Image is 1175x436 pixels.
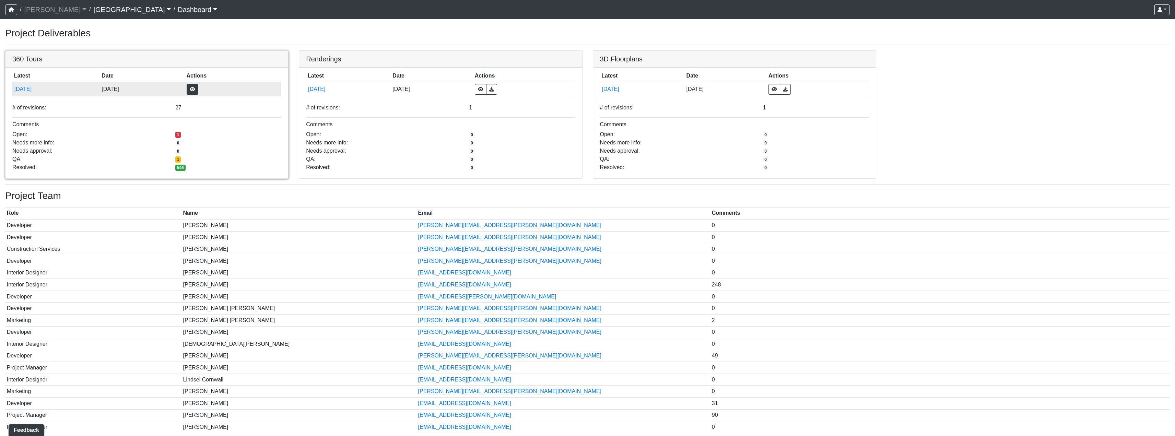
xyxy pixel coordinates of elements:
[181,314,416,326] td: [PERSON_NAME] [PERSON_NAME]
[17,3,24,16] span: /
[181,386,416,398] td: [PERSON_NAME]
[181,326,416,338] td: [PERSON_NAME]
[306,82,391,96] td: etrfaHZ9L87rAQWQHhQgrU
[710,338,1170,350] td: 0
[181,303,416,315] td: [PERSON_NAME] [PERSON_NAME]
[5,267,181,279] td: Interior Designer
[181,208,416,220] th: Name
[5,243,181,255] td: Construction Services
[710,243,1170,255] td: 0
[710,303,1170,315] td: 0
[5,27,1170,39] h3: Project Deliverables
[181,255,416,267] td: [PERSON_NAME]
[710,374,1170,386] td: 0
[418,222,601,228] a: [PERSON_NAME][EMAIL_ADDRESS][PERSON_NAME][DOMAIN_NAME]
[5,291,181,303] td: Developer
[710,421,1170,433] td: 0
[418,270,511,275] a: [EMAIL_ADDRESS][DOMAIN_NAME]
[418,341,511,347] a: [EMAIL_ADDRESS][DOMAIN_NAME]
[5,303,181,315] td: Developer
[418,377,511,382] a: [EMAIL_ADDRESS][DOMAIN_NAME]
[5,314,181,326] td: Marketing
[5,374,181,386] td: Interior Designer
[5,362,181,374] td: Project Manager
[418,317,601,323] a: [PERSON_NAME][EMAIL_ADDRESS][PERSON_NAME][DOMAIN_NAME]
[5,422,46,436] iframe: Ybug feedback widget
[93,3,171,16] a: [GEOGRAPHIC_DATA]
[181,267,416,279] td: [PERSON_NAME]
[710,255,1170,267] td: 0
[5,398,181,410] td: Developer
[418,412,511,418] a: [EMAIL_ADDRESS][DOMAIN_NAME]
[5,326,181,338] td: Developer
[181,374,416,386] td: Lindsei Cornwall
[178,3,217,16] a: Dashboard
[5,255,181,267] td: Developer
[86,3,93,16] span: /
[418,282,511,287] a: [EMAIL_ADDRESS][DOMAIN_NAME]
[418,234,601,240] a: [PERSON_NAME][EMAIL_ADDRESS][PERSON_NAME][DOMAIN_NAME]
[600,82,685,96] td: wY9WFftzMbLk77coKQPAQG
[710,291,1170,303] td: 0
[710,350,1170,362] td: 49
[418,400,511,406] a: [EMAIL_ADDRESS][DOMAIN_NAME]
[181,219,416,231] td: [PERSON_NAME]
[710,386,1170,398] td: 0
[5,409,181,421] td: Project Manager
[418,258,601,264] a: [PERSON_NAME][EMAIL_ADDRESS][PERSON_NAME][DOMAIN_NAME]
[24,3,86,16] a: [PERSON_NAME]
[418,424,511,430] a: [EMAIL_ADDRESS][DOMAIN_NAME]
[418,388,601,394] a: [PERSON_NAME][EMAIL_ADDRESS][PERSON_NAME][DOMAIN_NAME]
[710,409,1170,421] td: 90
[181,231,416,243] td: [PERSON_NAME]
[5,190,1170,202] h3: Project Team
[418,294,556,299] a: [EMAIL_ADDRESS][PERSON_NAME][DOMAIN_NAME]
[601,85,683,94] button: [DATE]
[5,350,181,362] td: Developer
[308,85,389,94] button: [DATE]
[12,82,100,96] td: f4Phw4wXRhmhnXHK7m9xrh
[710,279,1170,291] td: 248
[14,85,98,94] button: [DATE]
[5,386,181,398] td: Marketing
[5,279,181,291] td: Interior Designer
[181,398,416,410] td: [PERSON_NAME]
[181,362,416,374] td: [PERSON_NAME]
[710,208,1170,220] th: Comments
[181,409,416,421] td: [PERSON_NAME]
[5,219,181,231] td: Developer
[710,314,1170,326] td: 2
[5,421,181,433] td: Interior Designer
[710,362,1170,374] td: 0
[710,231,1170,243] td: 0
[171,3,178,16] span: /
[5,208,181,220] th: Role
[181,291,416,303] td: [PERSON_NAME]
[5,338,181,350] td: Interior Designer
[418,329,601,335] a: [PERSON_NAME][EMAIL_ADDRESS][PERSON_NAME][DOMAIN_NAME]
[710,267,1170,279] td: 0
[418,305,601,311] a: [PERSON_NAME][EMAIL_ADDRESS][PERSON_NAME][DOMAIN_NAME]
[418,246,601,252] a: [PERSON_NAME][EMAIL_ADDRESS][PERSON_NAME][DOMAIN_NAME]
[181,279,416,291] td: [PERSON_NAME]
[181,243,416,255] td: [PERSON_NAME]
[416,208,710,220] th: Email
[181,350,416,362] td: [PERSON_NAME]
[5,231,181,243] td: Developer
[418,353,601,358] a: [PERSON_NAME][EMAIL_ADDRESS][PERSON_NAME][DOMAIN_NAME]
[710,326,1170,338] td: 0
[181,421,416,433] td: [PERSON_NAME]
[710,398,1170,410] td: 31
[710,219,1170,231] td: 0
[418,365,511,370] a: [EMAIL_ADDRESS][DOMAIN_NAME]
[181,338,416,350] td: [DEMOGRAPHIC_DATA][PERSON_NAME]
